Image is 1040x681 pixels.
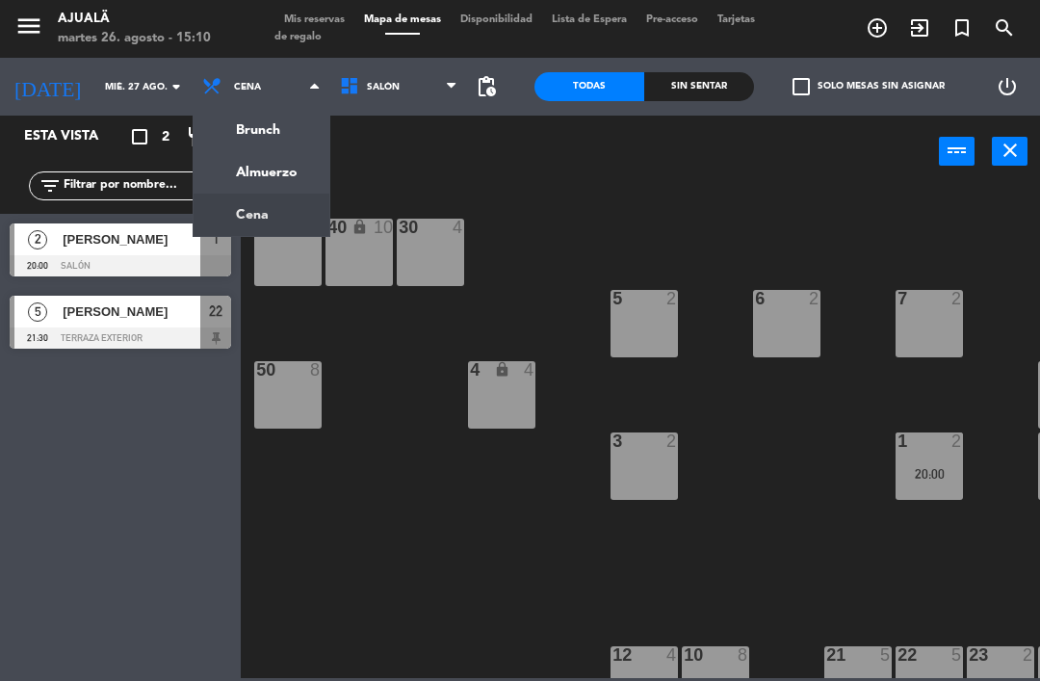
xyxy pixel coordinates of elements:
div: 2 [951,290,963,307]
i: power_input [946,139,969,162]
i: restaurant [186,125,209,148]
i: arrow_drop_down [165,75,188,98]
div: 5 [880,646,892,664]
span: 22 [209,300,222,323]
div: 2 [666,432,678,450]
span: [PERSON_NAME] [63,301,200,322]
i: turned_in_not [950,16,974,39]
div: 10 [374,219,393,236]
div: martes 26. agosto - 15:10 [58,29,211,48]
span: BUSCAR [983,12,1026,44]
span: Reserva especial [941,12,983,44]
div: Sin sentar [644,72,754,101]
span: Mis reservas [274,14,354,25]
i: crop_square [128,125,151,148]
div: 1 [897,432,898,450]
button: menu [14,12,43,47]
span: WALK IN [898,12,941,44]
div: Esta vista [10,125,139,148]
i: filter_list [39,174,62,197]
div: 20:00 [896,467,963,481]
span: 2 [162,126,169,148]
span: Disponibilidad [451,14,542,25]
i: power_settings_new [996,75,1019,98]
i: lock [351,219,368,235]
label: Solo mesas sin asignar [793,78,945,95]
div: 5 [951,646,963,664]
div: 7 [897,290,898,307]
span: Salón [367,82,400,92]
i: search [993,16,1016,39]
div: 22 [897,646,898,664]
div: 50 [256,361,257,379]
span: Cena [234,82,261,92]
a: Brunch [194,109,329,151]
div: Todas [534,72,644,101]
i: menu [14,12,43,40]
i: close [999,139,1022,162]
span: [PERSON_NAME] [63,229,200,249]
span: Pre-acceso [637,14,708,25]
button: close [992,137,1027,166]
span: 5 [28,302,47,322]
div: 23 [969,646,970,664]
div: 4 [524,361,535,379]
i: add_circle_outline [866,16,889,39]
span: 1 [213,227,220,250]
div: Ajualä [58,10,211,29]
span: Lista de Espera [542,14,637,25]
div: 2 [666,290,678,307]
div: 4 [453,219,464,236]
span: check_box_outline_blank [793,78,810,95]
input: Filtrar por nombre... [62,175,211,196]
span: Mapa de mesas [354,14,451,25]
a: Cena [194,194,329,236]
span: 2 [28,230,47,249]
i: exit_to_app [908,16,931,39]
button: power_input [939,137,975,166]
div: 6 [755,290,756,307]
div: 4 [470,361,471,379]
div: 2 [809,290,820,307]
span: RESERVAR MESA [856,12,898,44]
div: 8 [738,646,749,664]
a: Almuerzo [194,151,329,194]
div: 10 [684,646,685,664]
div: 4 [666,646,678,664]
div: 2 [1023,646,1034,664]
span: pending_actions [475,75,498,98]
div: 2 [951,432,963,450]
div: 21 [826,646,827,664]
i: lock [494,361,510,378]
div: 8 [310,361,322,379]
